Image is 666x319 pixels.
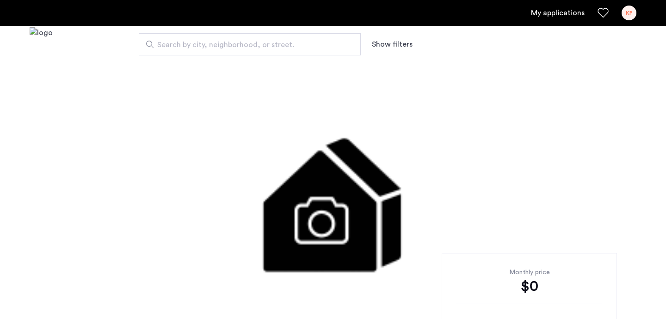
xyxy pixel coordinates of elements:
[456,277,602,295] div: $0
[157,39,335,50] span: Search by city, neighborhood, or street.
[30,27,53,62] a: Cazamio logo
[139,33,361,55] input: Apartment Search
[598,7,609,18] a: Favorites
[531,7,585,18] a: My application
[456,268,602,277] div: Monthly price
[622,6,636,20] div: KP
[30,27,53,62] img: logo
[372,39,413,50] button: Show or hide filters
